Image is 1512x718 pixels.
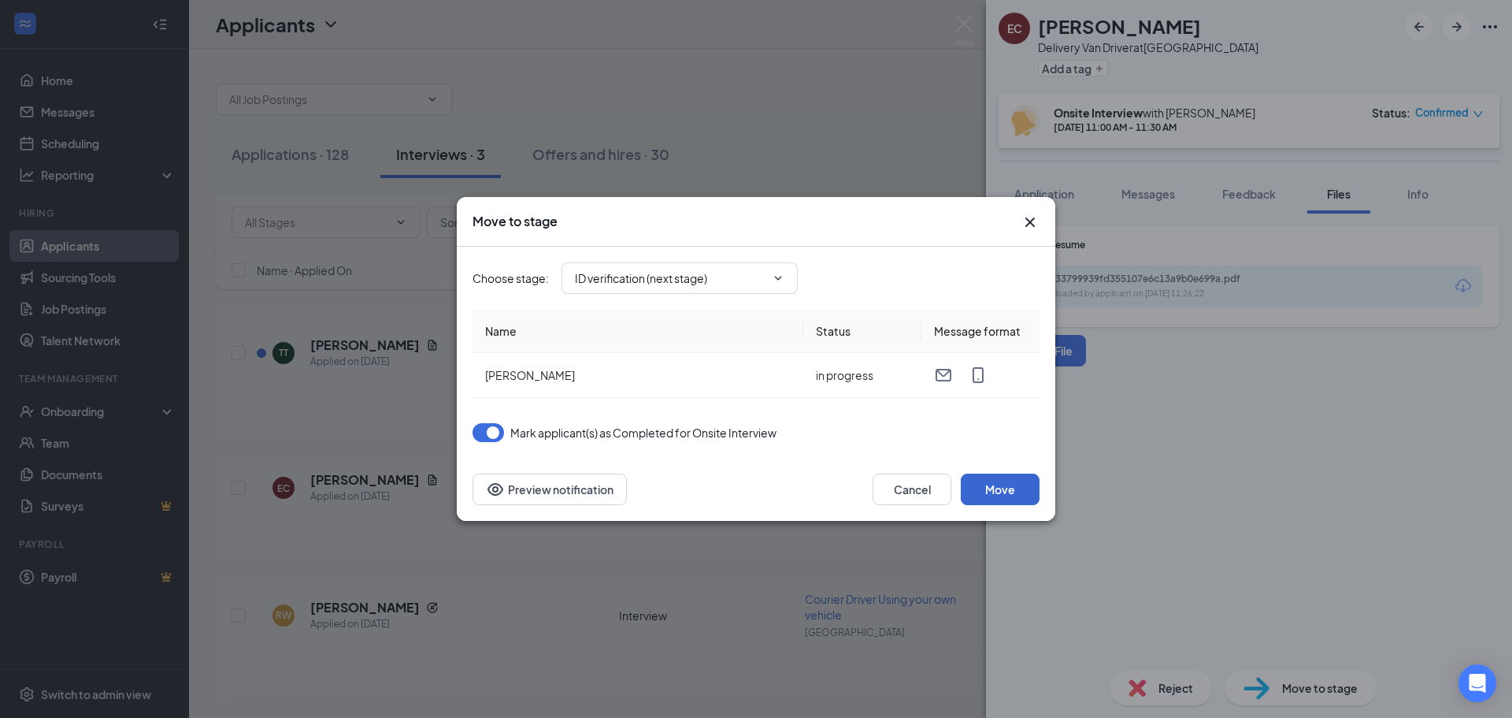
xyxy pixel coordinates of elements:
[472,213,558,230] h3: Move to stage
[1458,664,1496,702] div: Open Intercom Messenger
[961,474,1039,505] button: Move
[472,310,803,353] th: Name
[485,368,575,382] span: [PERSON_NAME]
[1021,213,1039,232] button: Close
[803,310,921,353] th: Status
[873,474,951,505] button: Cancel
[1021,213,1039,232] svg: Cross
[921,310,1039,353] th: Message format
[486,480,505,499] svg: Eye
[803,353,921,398] td: in progress
[934,366,953,385] svg: Email
[472,474,627,505] button: Preview notificationEye
[969,366,988,385] svg: MobileSms
[472,270,549,287] span: Choose stage :
[772,272,784,285] svg: ChevronDown
[510,423,776,442] span: Mark applicant(s) as Completed for Onsite Interview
